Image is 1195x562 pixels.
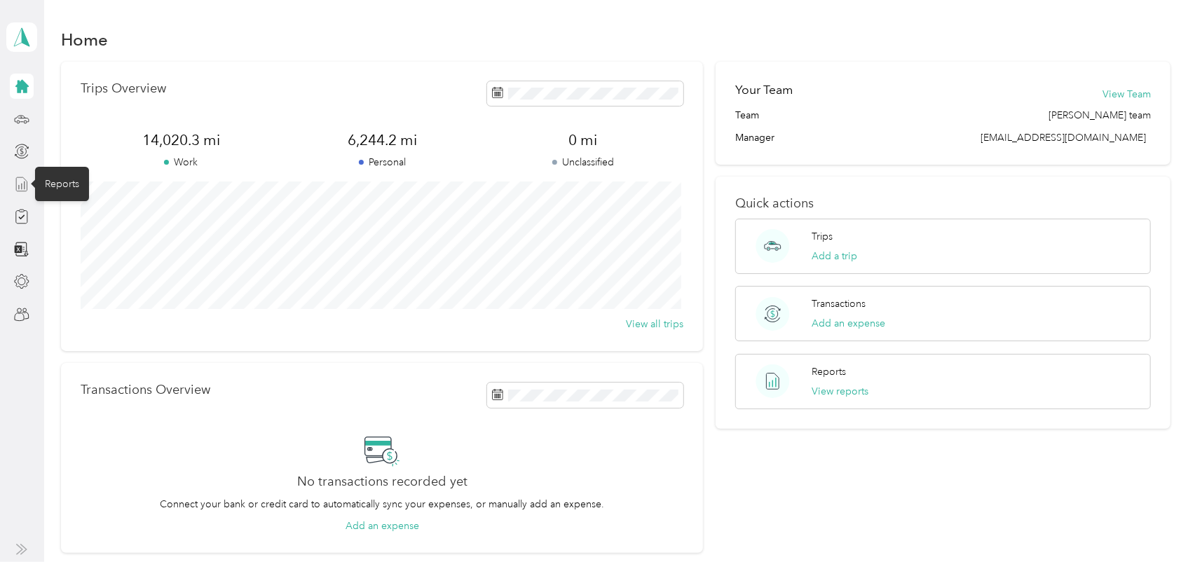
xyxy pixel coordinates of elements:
[735,81,793,99] h2: Your Team
[81,130,282,150] span: 14,020.3 mi
[812,384,868,399] button: View reports
[297,474,467,489] h2: No transactions recorded yet
[81,155,282,170] p: Work
[1049,108,1151,123] span: [PERSON_NAME] team
[282,155,483,170] p: Personal
[812,364,846,379] p: Reports
[160,497,604,512] p: Connect your bank or credit card to automatically sync your expenses, or manually add an expense.
[735,108,759,123] span: Team
[812,229,833,244] p: Trips
[626,317,683,331] button: View all trips
[61,32,108,47] h1: Home
[812,316,885,331] button: Add an expense
[81,81,166,96] p: Trips Overview
[735,196,1152,211] p: Quick actions
[1102,87,1151,102] button: View Team
[735,130,774,145] span: Manager
[346,519,419,533] button: Add an expense
[1117,484,1195,562] iframe: Everlance-gr Chat Button Frame
[812,249,857,263] button: Add a trip
[483,130,684,150] span: 0 mi
[483,155,684,170] p: Unclassified
[282,130,483,150] span: 6,244.2 mi
[81,383,210,397] p: Transactions Overview
[812,296,866,311] p: Transactions
[981,132,1146,144] span: [EMAIL_ADDRESS][DOMAIN_NAME]
[35,167,89,201] div: Reports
